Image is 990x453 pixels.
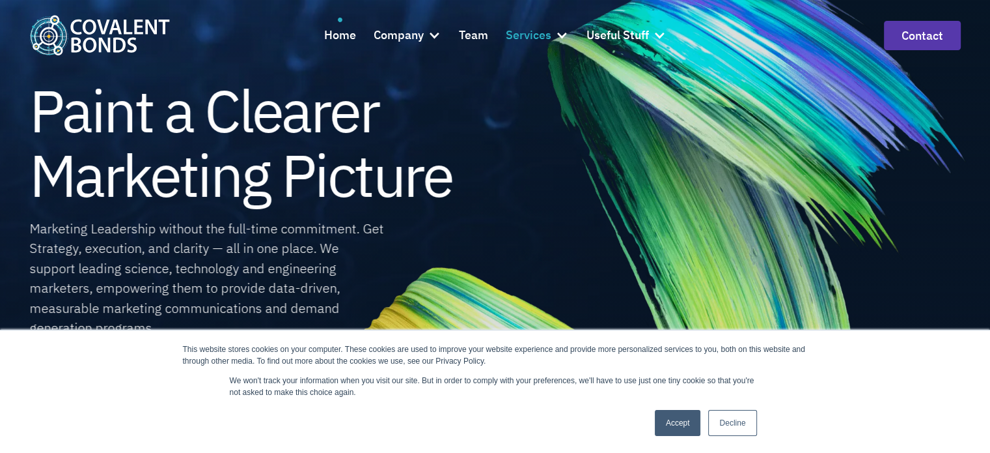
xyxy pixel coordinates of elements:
h1: Paint a Clearer Marketing Picture [29,78,452,207]
a: Accept [655,410,701,436]
p: We won't track your information when you visit our site. But in order to comply with your prefere... [230,375,761,398]
div: Services [506,26,551,45]
div: Marketing Leadership without the full-time commitment. Get Strategy, execution, and clarity — all... [29,219,385,338]
div: Useful Stuff [586,26,649,45]
a: contact [884,21,961,50]
a: Decline [708,410,756,436]
div: Services [506,18,569,53]
img: Covalent Bonds White / Teal Logo [29,15,170,55]
div: This website stores cookies on your computer. These cookies are used to improve your website expe... [183,343,808,367]
div: Home [324,26,356,45]
div: Useful Stuff [586,18,667,53]
div: Company [374,18,441,53]
div: Team [459,26,488,45]
a: Team [459,18,488,53]
a: Home [324,18,356,53]
div: Company [374,26,424,45]
a: home [29,15,170,55]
